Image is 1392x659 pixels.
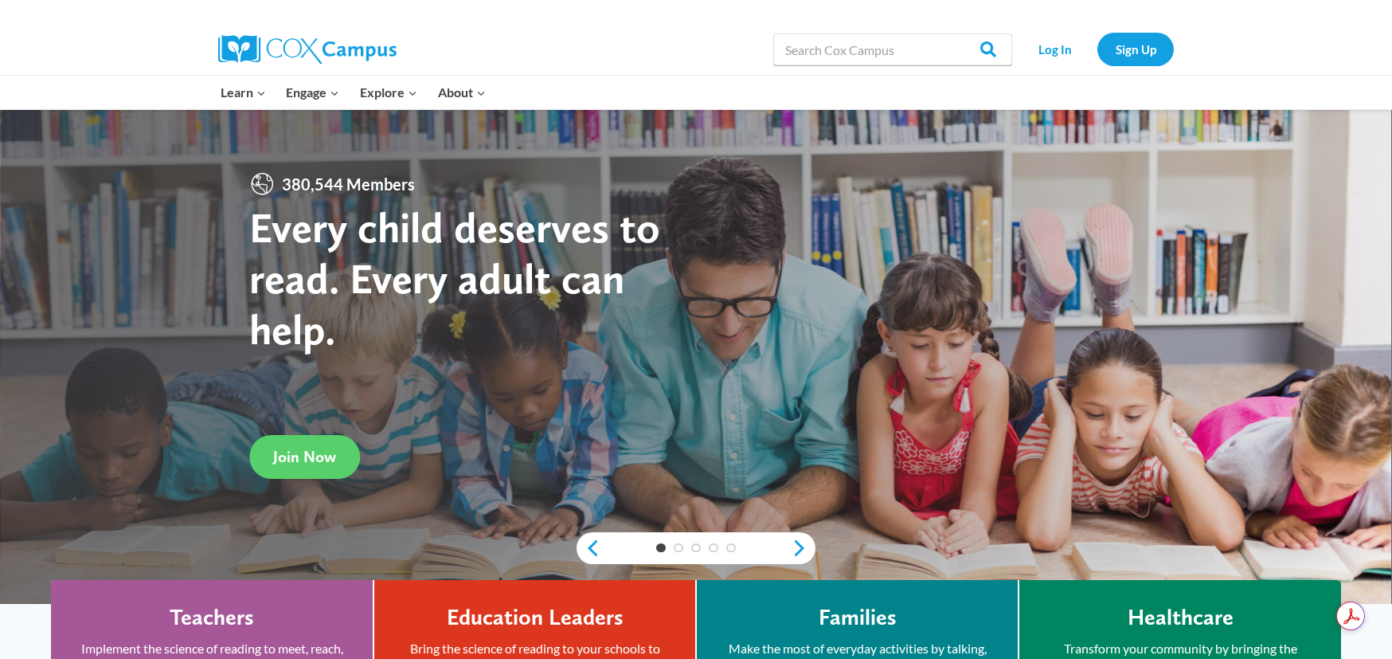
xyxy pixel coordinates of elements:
[1020,33,1174,65] nav: Secondary Navigation
[674,543,683,553] a: 2
[273,447,336,466] span: Join Now
[773,33,1012,65] input: Search Cox Campus
[709,543,718,553] a: 4
[210,76,495,109] nav: Primary Navigation
[656,543,666,553] a: 1
[249,202,660,354] strong: Every child deserves to read. Every adult can help.
[577,532,815,564] div: content slider buttons
[286,82,339,103] span: Engage
[792,539,815,558] a: next
[726,543,736,553] a: 5
[249,435,360,479] a: Join Now
[819,604,897,631] h4: Families
[691,543,701,553] a: 3
[1128,604,1234,631] h4: Healthcare
[438,82,486,103] span: About
[218,35,397,64] img: Cox Campus
[1020,33,1089,65] a: Log In
[221,82,266,103] span: Learn
[170,604,254,631] h4: Teachers
[276,171,421,197] span: 380,544 Members
[1097,33,1174,65] a: Sign Up
[447,604,624,631] h4: Education Leaders
[577,539,600,558] a: previous
[360,82,417,103] span: Explore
